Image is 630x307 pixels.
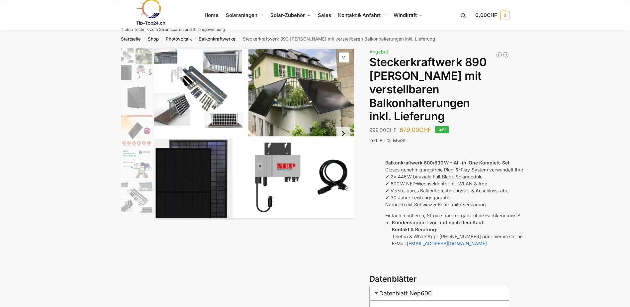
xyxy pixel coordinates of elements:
nav: Breadcrumb [109,30,521,48]
span: / [235,37,242,42]
a: Shop [148,36,159,42]
button: Next slide [336,127,350,141]
a: Photovoltaik [166,36,192,42]
a: 890/600 Watt bificiales Balkonkraftwerk mit 1 kWh smarten Speicher [496,51,502,58]
bdi: 679,00 [400,126,431,133]
span: Solaranlagen [226,12,257,18]
a: Solar-Zubehör [268,0,314,30]
strong: Kundensupport vor und nach dem Kauf: [392,220,485,225]
img: H2c172fe1dfc145729fae6a5890126e09w.jpg_960x960_39c920dd-527c-43d8-9d2f-57e1d41b5fed_1445x [121,148,152,180]
bdi: 999,00 [369,127,397,133]
img: Komplett mit Balkonhalterung [121,48,152,80]
span: CHF [386,127,397,133]
a: [EMAIL_ADDRESS][DOMAIN_NAME] [407,241,487,246]
a: Solaranlagen [223,0,266,30]
a: Windkraft [391,0,426,30]
a: Startseite [121,36,141,42]
a: Kontakt & Anfahrt [335,0,389,30]
p: Tiptop Technik zum Stromsparen und Stromgewinnung [121,28,225,32]
img: Bificial 30 % mehr Leistung [121,115,152,147]
span: / [159,37,166,42]
span: Windkraft [394,12,417,18]
span: -32% [435,126,449,133]
h3: Datenblatt Nep600 [369,286,509,301]
img: Maysun [121,82,152,113]
img: Aufstaenderung-Balkonkraftwerk_713x [121,181,152,213]
span: Solar-Zubehör [270,12,305,18]
a: Balkonkraftwerk 445/600 Watt Bificial [502,51,509,58]
span: Angebot! [369,49,390,54]
strong: Kontakt & Beratung: [392,227,437,232]
span: inkl. 8,1 % MwSt. [369,138,407,143]
h3: Datenblätter [369,273,509,285]
span: 0,00 [475,12,497,18]
span: / [141,37,148,42]
span: Sales [318,12,331,18]
strong: Balkonkraftwerk 600/890 W – All-in-One Komplett-Set [385,160,509,165]
span: CHF [487,12,497,18]
span: / [192,37,199,42]
a: 0,00CHF 0 [475,5,509,25]
a: Sales [315,0,334,30]
span: 0 [500,11,509,20]
span: Kontakt & Anfahrt [338,12,380,18]
a: Balkonkraftwerke [199,36,235,42]
img: Komplett mit Balkonhalterung [154,48,354,220]
span: CHF [419,126,431,133]
h1: Steckerkraftwerk 890 [PERSON_NAME] mit verstellbaren Balkonhalterungen inkl. Lieferung [369,55,509,123]
a: 860 Watt Komplett mit BalkonhalterungKomplett mit Balkonhalterung [154,48,354,220]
